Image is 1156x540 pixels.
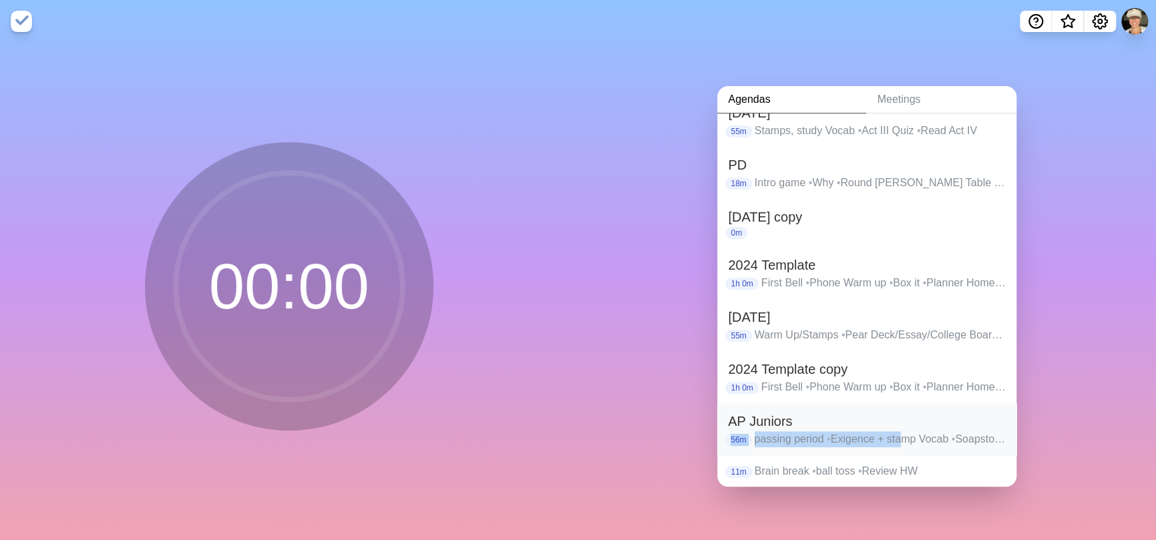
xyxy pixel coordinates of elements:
[857,125,861,136] span: •
[725,178,751,190] p: 18m
[917,125,921,136] span: •
[866,86,1016,113] a: Meetings
[952,433,956,445] span: •
[889,277,893,288] span: •
[755,431,1006,447] p: passing period Exigence + stamp Vocab Soapstone Rhetoric hyperbole Game - Scattergories AP colleg...
[761,379,1006,395] p: First Bell Phone Warm up Box it Planner Homework (Stamp) Brain Break or game Classwork Pick up ph...
[1052,11,1084,32] button: What’s new
[728,359,1006,379] h2: 2024 Template copy
[725,330,751,342] p: 55m
[812,465,816,477] span: •
[827,433,831,445] span: •
[725,382,758,394] p: 1h 0m
[858,465,862,477] span: •
[761,275,1006,291] p: First Bell Phone Warm up Box it Planner Homework (Stamp) Brain Break or game Classwork Pick up ph...
[728,155,1006,175] h2: PD
[755,463,1006,479] p: Brain break ball toss Review HW
[728,255,1006,275] h2: 2024 Template
[1084,11,1116,32] button: Settings
[1000,329,1004,340] span: •
[728,307,1006,327] h2: [DATE]
[728,207,1006,227] h2: [DATE] copy
[11,11,32,32] img: timeblocks logo
[755,175,1006,191] p: Intro game Why Round [PERSON_NAME] Table Round [PERSON_NAME] Talk
[805,381,809,392] span: •
[717,86,866,113] a: Agendas
[725,125,751,138] p: 55m
[809,177,813,188] span: •
[1020,11,1052,32] button: Help
[755,123,1006,139] p: Stamps, study Vocab Act III Quiz Read Act IV
[922,381,926,392] span: •
[922,277,926,288] span: •
[725,466,751,478] p: 11m
[725,278,758,290] p: 1h 0m
[728,411,1006,431] h2: AP Juniors
[841,329,845,340] span: •
[755,327,1006,343] p: Warm Up/Stamps Pear Deck/Essay/College Board Essay Peer edit and review Act III
[725,227,747,239] p: 0m
[837,177,841,188] span: •
[889,381,893,392] span: •
[725,434,751,446] p: 56m
[805,277,809,288] span: •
